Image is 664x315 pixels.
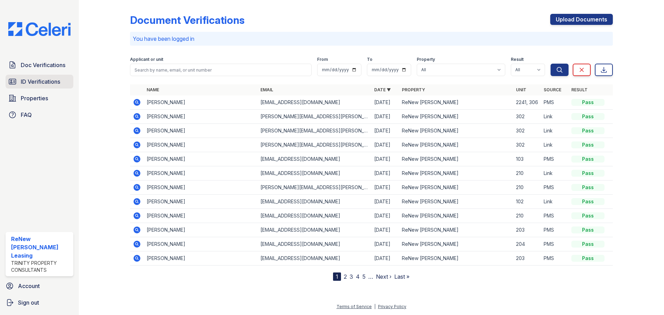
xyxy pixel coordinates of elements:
a: 2 [344,273,347,280]
td: [DATE] [371,195,399,209]
td: ReNew [PERSON_NAME] [399,223,513,237]
span: Doc Verifications [21,61,65,69]
td: [DATE] [371,138,399,152]
td: PMS [541,95,569,110]
span: … [368,272,373,281]
a: Result [571,87,588,92]
td: 210 [513,180,541,195]
td: [PERSON_NAME] [144,138,258,152]
div: Pass [571,255,605,262]
span: FAQ [21,111,32,119]
td: [PERSON_NAME][EMAIL_ADDRESS][PERSON_NAME][DOMAIN_NAME] [258,138,371,152]
div: Pass [571,113,605,120]
td: [PERSON_NAME] [144,223,258,237]
td: [PERSON_NAME] [144,152,258,166]
a: Unit [516,87,526,92]
td: 302 [513,124,541,138]
div: Pass [571,127,605,134]
td: [EMAIL_ADDRESS][DOMAIN_NAME] [258,152,371,166]
td: ReNew [PERSON_NAME] [399,180,513,195]
td: PMS [541,237,569,251]
td: 103 [513,152,541,166]
td: [DATE] [371,180,399,195]
td: [DATE] [371,124,399,138]
a: Terms of Service [336,304,372,309]
td: Link [541,166,569,180]
a: Name [147,87,159,92]
label: Result [511,57,524,62]
span: Account [18,282,40,290]
td: 2241, 306 [513,95,541,110]
div: | [374,304,376,309]
td: [EMAIL_ADDRESS][DOMAIN_NAME] [258,237,371,251]
a: Properties [6,91,73,105]
td: 204 [513,237,541,251]
td: [EMAIL_ADDRESS][DOMAIN_NAME] [258,251,371,266]
label: Property [417,57,435,62]
td: [EMAIL_ADDRESS][DOMAIN_NAME] [258,166,371,180]
td: [PERSON_NAME][EMAIL_ADDRESS][PERSON_NAME][DOMAIN_NAME] [258,110,371,124]
td: [PERSON_NAME] [144,124,258,138]
div: Pass [571,241,605,248]
a: Property [402,87,425,92]
div: Trinity Property Consultants [11,260,71,274]
div: Pass [571,226,605,233]
td: 302 [513,138,541,152]
label: From [317,57,328,62]
td: 203 [513,223,541,237]
td: [DATE] [371,110,399,124]
td: [PERSON_NAME] [144,110,258,124]
td: ReNew [PERSON_NAME] [399,124,513,138]
a: ID Verifications [6,75,73,89]
td: [DATE] [371,166,399,180]
a: Email [260,87,273,92]
td: 102 [513,195,541,209]
div: Pass [571,184,605,191]
td: [PERSON_NAME] [144,180,258,195]
td: Link [541,138,569,152]
div: Pass [571,170,605,177]
td: ReNew [PERSON_NAME] [399,152,513,166]
td: PMS [541,152,569,166]
td: [EMAIL_ADDRESS][DOMAIN_NAME] [258,223,371,237]
td: 210 [513,166,541,180]
p: You have been logged in [133,35,610,43]
span: ID Verifications [21,77,60,86]
div: Pass [571,198,605,205]
a: FAQ [6,108,73,122]
a: Source [544,87,561,92]
label: To [367,57,372,62]
td: [DATE] [371,95,399,110]
td: ReNew [PERSON_NAME] [399,251,513,266]
td: PMS [541,209,569,223]
a: Doc Verifications [6,58,73,72]
div: Pass [571,99,605,106]
td: [DATE] [371,209,399,223]
a: Last » [394,273,409,280]
span: Properties [21,94,48,102]
td: 210 [513,209,541,223]
a: 3 [350,273,353,280]
td: [PERSON_NAME] [144,251,258,266]
td: PMS [541,180,569,195]
button: Sign out [3,296,76,309]
td: [DATE] [371,237,399,251]
td: Link [541,195,569,209]
input: Search by name, email, or unit number [130,64,312,76]
td: [DATE] [371,152,399,166]
div: Document Verifications [130,14,245,26]
td: 203 [513,251,541,266]
a: Upload Documents [550,14,613,25]
td: [PERSON_NAME][EMAIL_ADDRESS][PERSON_NAME][DOMAIN_NAME] [258,124,371,138]
td: PMS [541,223,569,237]
td: ReNew [PERSON_NAME] [399,95,513,110]
a: Privacy Policy [378,304,406,309]
td: [EMAIL_ADDRESS][DOMAIN_NAME] [258,95,371,110]
div: ReNew [PERSON_NAME] Leasing [11,235,71,260]
a: Date ▼ [374,87,391,92]
td: PMS [541,251,569,266]
td: 302 [513,110,541,124]
td: ReNew [PERSON_NAME] [399,237,513,251]
td: [PERSON_NAME] [144,237,258,251]
div: Pass [571,156,605,163]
